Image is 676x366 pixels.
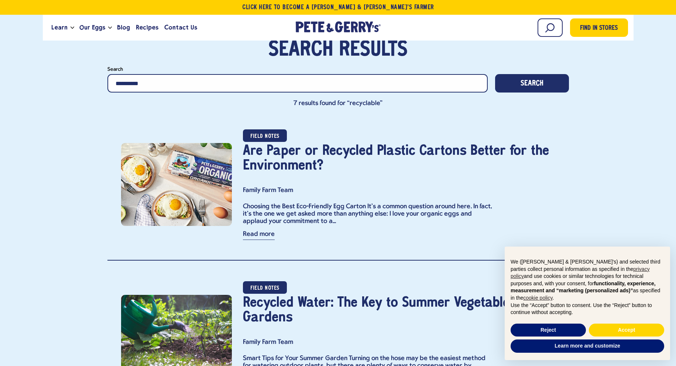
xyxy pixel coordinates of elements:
[133,18,161,38] a: Recipes
[51,23,68,32] span: Learn
[76,18,108,38] a: Our Eggs
[114,18,133,38] a: Blog
[243,231,275,240] a: Read more
[243,129,287,142] span: Field notes
[511,302,664,316] p: Use the “Accept” button to consent. Use the “Reject” button to continue without accepting.
[117,23,130,32] span: Blog
[161,18,200,38] a: Contact Us
[136,23,158,32] span: Recipes
[580,24,618,34] span: Find in Stores
[511,324,586,337] button: Reject
[511,339,664,353] button: Learn more and customize
[570,18,628,37] a: Find in Stores
[164,23,197,32] span: Contact Us
[523,295,552,301] a: cookie policy
[48,18,71,38] a: Learn
[107,39,569,61] h1: Search results
[589,324,664,337] button: Accept
[108,27,112,29] button: Open the dropdown menu for Our Eggs
[243,203,493,225] div: Choosing the Best Eco-Friendly Egg Carton It's a common question around here. In fact, it's the o...
[107,65,569,74] label: Search
[107,127,569,241] div: item
[495,74,569,93] button: Search
[71,27,74,29] button: Open the dropdown menu for Learn
[243,337,555,348] p: Family Farm Team
[243,296,509,324] a: Recycled Water: The Key to Summer Vegetable Gardens
[243,144,549,172] a: Are Paper or Recycled Plastic Cartons Better for the Environment?
[538,18,563,37] input: Search
[243,281,287,294] span: Field notes
[79,23,105,32] span: Our Eggs
[511,258,664,302] p: We ([PERSON_NAME] & [PERSON_NAME]'s) and selected third parties collect personal information as s...
[107,98,569,109] p: 7 results found for “recyclable”
[499,241,676,366] div: Notice
[243,185,555,196] p: Family Farm Team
